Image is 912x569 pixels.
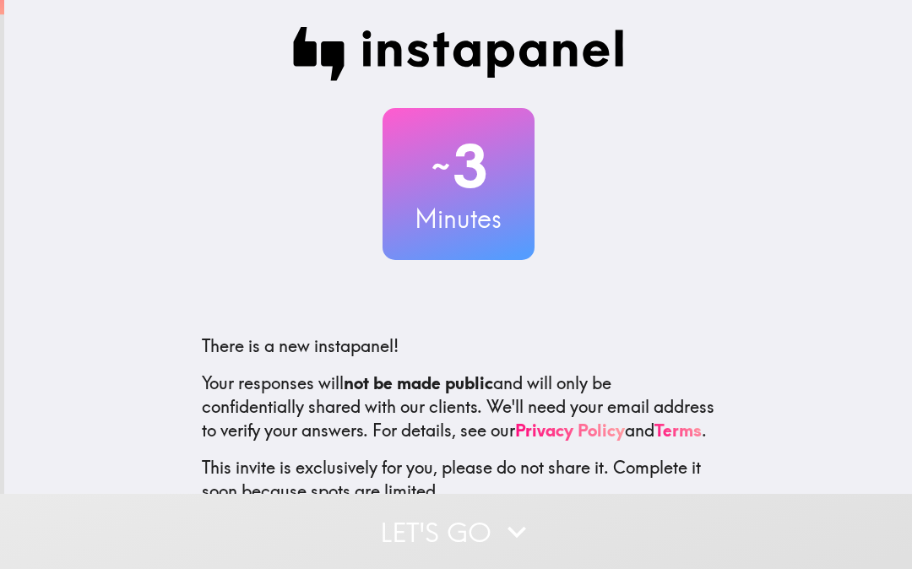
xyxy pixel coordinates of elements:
[383,132,535,201] h2: 3
[344,372,493,393] b: not be made public
[202,371,715,442] p: Your responses will and will only be confidentially shared with our clients. We'll need your emai...
[202,335,399,356] span: There is a new instapanel!
[429,141,453,192] span: ~
[293,27,624,81] img: Instapanel
[383,201,535,236] h3: Minutes
[515,420,625,441] a: Privacy Policy
[654,420,702,441] a: Terms
[202,456,715,503] p: This invite is exclusively for you, please do not share it. Complete it soon because spots are li...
